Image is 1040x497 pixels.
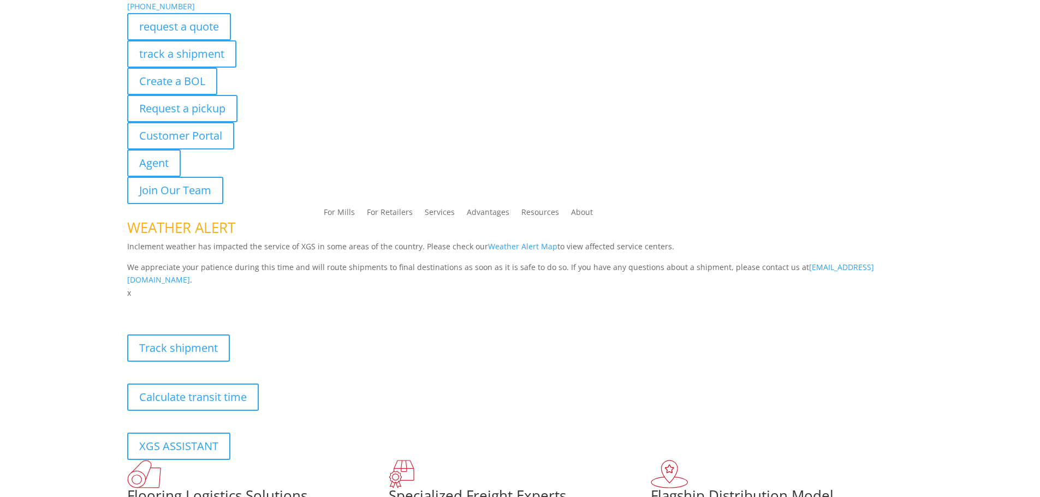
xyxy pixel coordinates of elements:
a: track a shipment [127,40,236,68]
a: XGS ASSISTANT [127,433,230,460]
p: x [127,286,913,300]
a: For Mills [324,208,355,220]
a: Agent [127,149,181,177]
img: xgs-icon-flagship-distribution-model-red [651,460,688,488]
a: Join Our Team [127,177,223,204]
img: xgs-icon-total-supply-chain-intelligence-red [127,460,161,488]
a: Weather Alert Map [488,241,557,252]
a: Request a pickup [127,95,237,122]
img: xgs-icon-focused-on-flooring-red [389,460,414,488]
p: Inclement weather has impacted the service of XGS in some areas of the country. Please check our ... [127,240,913,261]
a: Calculate transit time [127,384,259,411]
a: Advantages [467,208,509,220]
a: Track shipment [127,334,230,362]
a: About [571,208,593,220]
a: Resources [521,208,559,220]
a: Create a BOL [127,68,217,95]
a: Customer Portal [127,122,234,149]
a: [PHONE_NUMBER] [127,1,195,11]
span: WEATHER ALERT [127,218,235,237]
a: Services [425,208,455,220]
a: For Retailers [367,208,413,220]
b: Visibility, transparency, and control for your entire supply chain. [127,301,371,312]
p: We appreciate your patience during this time and will route shipments to final destinations as so... [127,261,913,287]
a: request a quote [127,13,231,40]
